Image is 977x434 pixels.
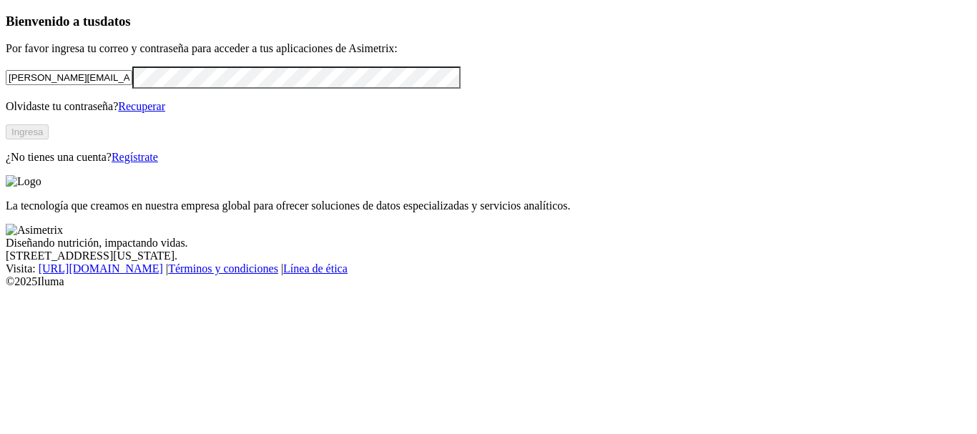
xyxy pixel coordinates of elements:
[6,70,132,85] input: Tu correo
[6,175,41,188] img: Logo
[112,151,158,163] a: Regístrate
[6,151,971,164] p: ¿No tienes una cuenta?
[168,262,278,275] a: Términos y condiciones
[6,100,971,113] p: Olvidaste tu contraseña?
[6,224,63,237] img: Asimetrix
[6,262,971,275] div: Visita : | |
[6,42,971,55] p: Por favor ingresa tu correo y contraseña para acceder a tus aplicaciones de Asimetrix:
[100,14,131,29] span: datos
[118,100,165,112] a: Recuperar
[6,199,971,212] p: La tecnología que creamos en nuestra empresa global para ofrecer soluciones de datos especializad...
[283,262,348,275] a: Línea de ética
[6,124,49,139] button: Ingresa
[6,250,971,262] div: [STREET_ADDRESS][US_STATE].
[6,237,971,250] div: Diseñando nutrición, impactando vidas.
[6,275,971,288] div: © 2025 Iluma
[6,14,971,29] h3: Bienvenido a tus
[39,262,163,275] a: [URL][DOMAIN_NAME]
